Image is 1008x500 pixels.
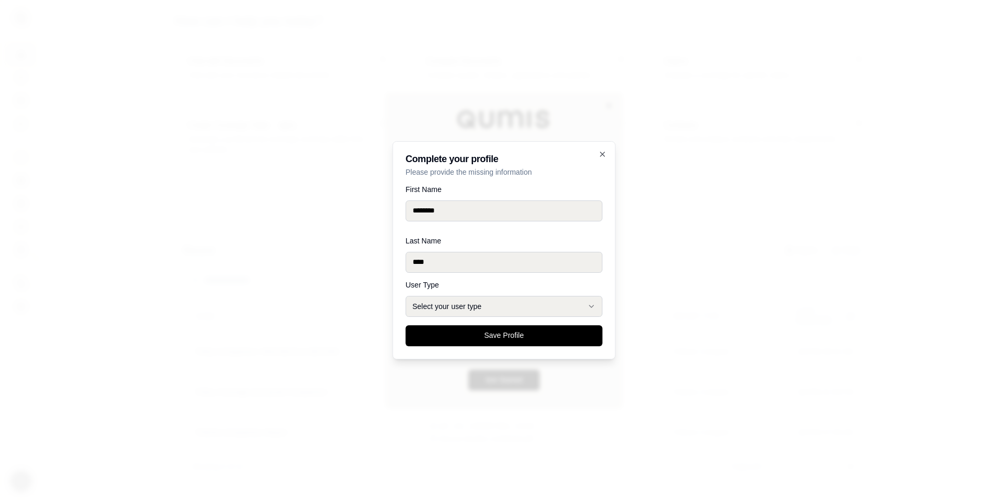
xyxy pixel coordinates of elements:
[406,167,603,177] p: Please provide the missing information
[406,281,603,289] label: User Type
[406,237,603,244] label: Last Name
[406,186,603,193] label: First Name
[406,154,603,164] h2: Complete your profile
[406,325,603,346] button: Save Profile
